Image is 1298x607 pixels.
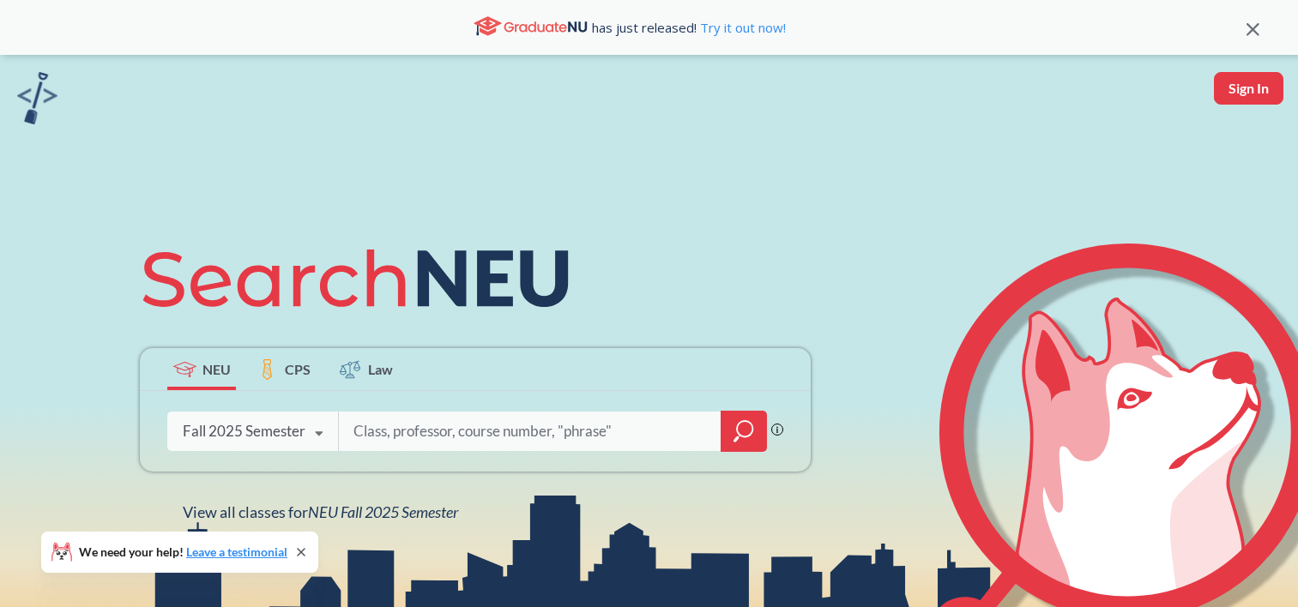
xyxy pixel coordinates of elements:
a: sandbox logo [17,72,57,129]
span: has just released! [592,18,786,37]
span: Law [368,359,393,379]
button: Sign In [1214,72,1283,105]
span: NEU Fall 2025 Semester [308,502,458,521]
div: Fall 2025 Semester [183,422,305,441]
a: Try it out now! [697,19,786,36]
span: NEU [202,359,231,379]
span: We need your help! [79,546,287,558]
input: Class, professor, course number, "phrase" [352,413,709,449]
svg: magnifying glass [734,419,754,443]
img: sandbox logo [17,72,57,124]
a: Leave a testimonial [186,544,287,559]
span: View all classes for [183,502,458,521]
span: CPS [285,359,311,379]
div: magnifying glass [721,411,767,452]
